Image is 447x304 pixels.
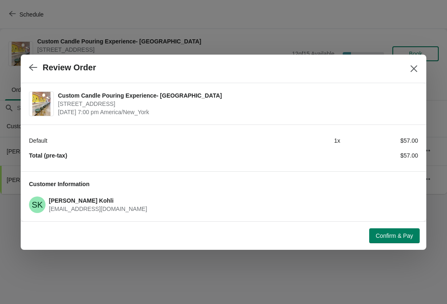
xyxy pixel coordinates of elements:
[58,100,414,108] span: [STREET_ADDRESS]
[32,200,43,209] text: SK
[262,136,340,145] div: 1 x
[49,206,147,212] span: [EMAIL_ADDRESS][DOMAIN_NAME]
[29,181,89,187] span: Customer Information
[376,232,413,239] span: Confirm & Pay
[58,108,414,116] span: [DATE] 7:00 pm America/New_York
[49,197,113,204] span: [PERSON_NAME] Kohli
[58,91,414,100] span: Custom Candle Pouring Experience- [GEOGRAPHIC_DATA]
[369,228,420,243] button: Confirm & Pay
[340,151,418,160] div: $57.00
[29,196,46,213] span: Sapna
[43,63,96,72] h2: Review Order
[32,92,50,116] img: Custom Candle Pouring Experience- Delray Beach | 415 East Atlantic Avenue, Delray Beach, FL, USA ...
[406,61,421,76] button: Close
[340,136,418,145] div: $57.00
[29,152,67,159] strong: Total (pre-tax)
[29,136,262,145] div: Default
